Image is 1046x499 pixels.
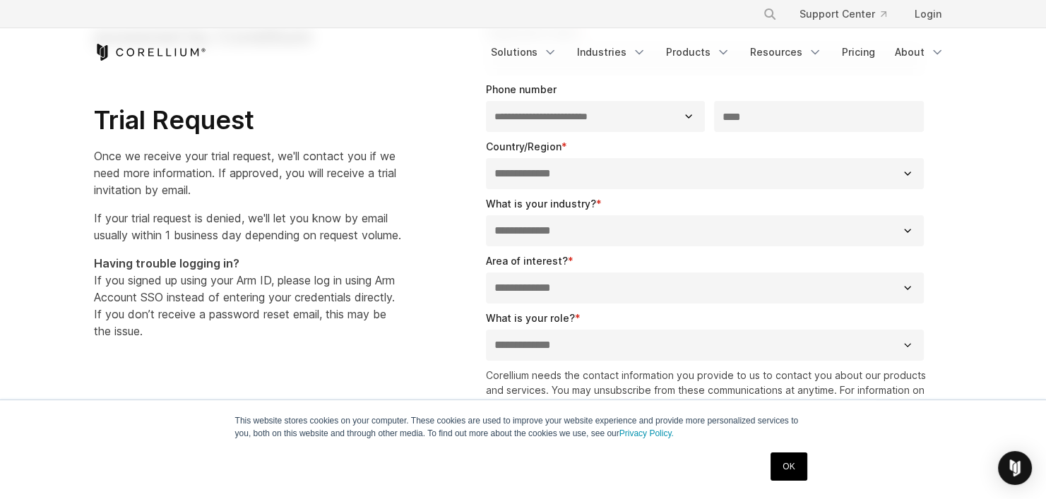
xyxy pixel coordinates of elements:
[486,368,930,427] p: Corellium needs the contact information you provide to us to contact you about our products and s...
[482,40,566,65] a: Solutions
[886,40,953,65] a: About
[235,414,812,440] p: This website stores cookies on your computer. These cookies are used to improve your website expe...
[94,211,401,242] span: If your trial request is denied, we'll let you know by email usually within 1 business day depend...
[757,1,783,27] button: Search
[619,428,674,438] a: Privacy Policy.
[94,44,206,61] a: Corellium Home
[486,83,557,95] span: Phone number
[482,40,953,65] div: Navigation Menu
[998,451,1032,485] div: Open Intercom Messenger
[486,140,561,152] span: Country/Region
[94,104,401,136] h2: Trial Request
[742,40,831,65] a: Resources
[94,256,239,270] strong: Having trouble logging in?
[658,40,739,65] a: Products
[486,255,568,267] span: Area of interest?
[94,149,396,197] span: Once we receive your trial request, we'll contact you if we need more information. If approved, y...
[788,1,898,27] a: Support Center
[486,198,596,210] span: What is your industry?
[486,312,575,324] span: What is your role?
[903,1,953,27] a: Login
[569,40,655,65] a: Industries
[746,1,953,27] div: Navigation Menu
[94,256,395,338] span: If you signed up using your Arm ID, please log in using Arm Account SSO instead of entering your ...
[833,40,884,65] a: Pricing
[771,452,807,481] a: OK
